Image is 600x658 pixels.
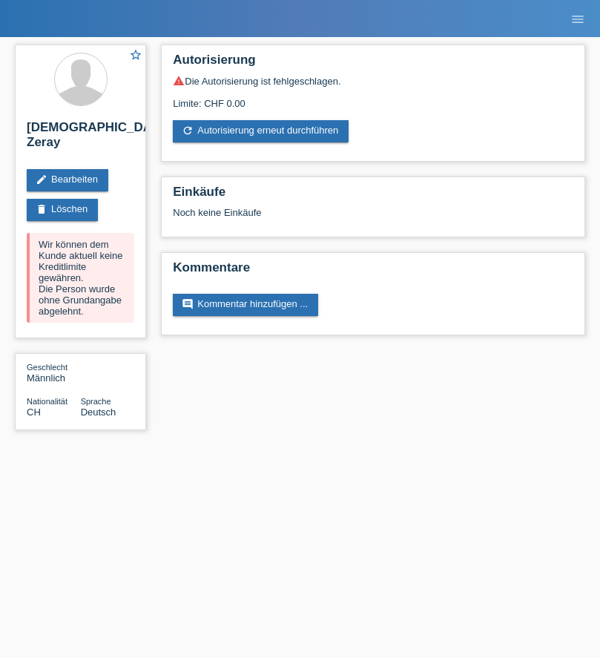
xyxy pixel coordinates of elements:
[563,14,593,23] a: menu
[129,48,142,64] a: star_border
[173,87,573,109] div: Limite: CHF 0.00
[27,361,81,384] div: Männlich
[173,120,349,142] a: refreshAutorisierung erneut durchführen
[27,199,98,221] a: deleteLöschen
[182,125,194,136] i: refresh
[36,203,47,215] i: delete
[173,260,573,283] h2: Kommentare
[182,298,194,310] i: comment
[81,407,116,418] span: Deutsch
[570,12,585,27] i: menu
[81,397,111,406] span: Sprache
[27,363,67,372] span: Geschlecht
[173,75,573,87] div: Die Autorisierung ist fehlgeschlagen.
[27,397,67,406] span: Nationalität
[27,233,134,323] div: Wir können dem Kunde aktuell keine Kreditlimite gewähren. Die Person wurde ohne Grundangabe abgel...
[173,75,185,87] i: warning
[173,207,573,229] div: Noch keine Einkäufe
[129,48,142,62] i: star_border
[27,120,134,157] h2: [DEMOGRAPHIC_DATA] Zeray
[173,294,318,316] a: commentKommentar hinzufügen ...
[27,407,41,418] span: Schweiz
[173,185,573,207] h2: Einkäufe
[27,169,108,191] a: editBearbeiten
[36,174,47,185] i: edit
[173,53,573,75] h2: Autorisierung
